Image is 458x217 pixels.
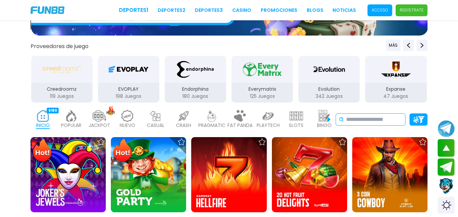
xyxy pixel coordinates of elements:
[257,122,280,129] p: PLAYTECH
[232,7,251,14] a: CASINO
[31,43,88,50] button: Proveedores de juego
[438,139,455,157] button: scroll up
[307,7,323,14] a: BLOGS
[61,122,81,129] p: POPULAR
[438,197,455,214] div: Switch theme
[106,106,115,115] img: hot
[413,116,424,123] img: Platform Filter
[233,110,247,122] img: fat_panda_light.webp
[98,86,159,93] p: EVOPLAY
[438,158,455,176] button: Join telegram
[176,122,191,129] p: CRASH
[64,110,78,122] img: popular_light.webp
[318,110,331,122] img: bingo_light.webp
[227,122,253,129] p: FAT PANDA
[95,55,162,103] button: EVOPLAY
[232,93,293,100] p: 125 Juegos
[112,138,134,164] img: Hot
[290,110,303,122] img: slots_light.webp
[417,40,427,51] button: Next providers
[298,93,360,100] p: 342 Juegos
[333,7,356,14] a: NOTICIAS
[365,93,426,100] p: 47 Juegos
[352,137,427,212] img: 3 Coin Cowboy
[400,7,423,13] p: Regístrate
[88,122,110,129] p: JACKPOT
[31,6,64,14] img: Company Logo
[365,86,426,93] p: Expanse
[261,7,297,14] a: Promociones
[403,40,414,51] button: Previous providers
[195,7,223,14] a: Deportes3
[229,55,296,103] button: Everymatrix
[31,93,93,100] p: 119 Juegos
[205,110,219,122] img: pragmatic_light.webp
[162,55,229,103] button: Endorphina
[438,177,455,195] button: Contact customer service
[241,60,283,79] img: Everymatrix
[386,40,400,51] button: Previous providers
[272,137,347,212] img: 20 Hot Fruit Delights
[165,86,226,93] p: Endorphina
[98,93,159,100] p: 198 Juegos
[296,55,362,103] button: Evolution
[93,110,106,122] img: jackpot_light.webp
[158,7,185,14] a: Deportes2
[438,120,455,137] button: Join telegram channel
[121,110,134,122] img: new_light.webp
[310,60,348,79] img: Evolution
[261,110,275,122] img: playtech_light.webp
[36,122,50,129] p: INICIO
[174,60,217,79] img: Endorphina
[298,86,360,93] p: Evolution
[147,122,164,129] p: CASUAL
[232,86,293,93] p: Everymatrix
[43,60,81,79] img: Creedroomz
[28,55,95,103] button: Creedroomz
[47,108,59,113] div: 9180
[380,60,412,79] img: Expanse
[362,55,429,103] button: Expanse
[120,122,135,129] p: NUEVO
[107,60,150,79] img: EVOPLAY
[317,122,332,129] p: BINGO
[177,110,191,122] img: crash_light.webp
[31,137,106,212] img: Joker's Jewels
[119,6,148,14] a: Deportes1
[31,86,93,93] p: Creedroomz
[149,110,162,122] img: casual_light.webp
[111,137,186,212] img: Gold Party
[372,7,388,13] p: Acceso
[198,122,225,129] p: PRAGMATIC
[36,110,50,122] img: home_active.webp
[31,138,53,164] img: Hot
[165,93,226,100] p: 180 Juegos
[289,122,303,129] p: SLOTS
[191,137,266,212] img: Hellfire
